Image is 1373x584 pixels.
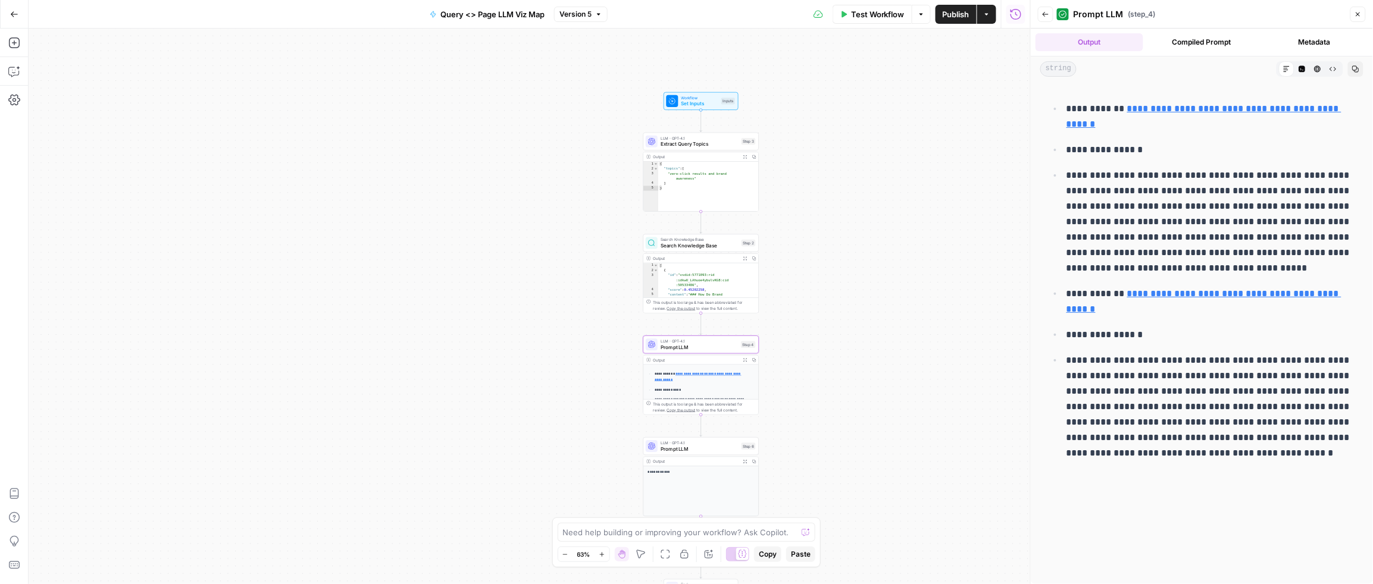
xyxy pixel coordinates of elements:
span: Toggle code folding, rows 2 through 6 [654,268,658,273]
g: Edge from step_5 to end [700,557,702,578]
button: Test Workflow [833,5,912,24]
button: Publish [936,5,977,24]
button: Output [1036,33,1143,51]
button: Compiled Prompt [1148,33,1256,51]
span: Toggle code folding, rows 2 through 4 [654,167,658,171]
div: Inputs [721,98,735,104]
div: WorkflowSet InputsInputs [643,92,759,110]
span: Paste [791,549,811,560]
div: 1 [643,263,658,268]
div: Step 3 [742,138,756,145]
div: LLM · GPT-4.1Extract Query TopicsStep 3Output{ "topics":[ "zero-click results and brand awareness... [643,133,759,212]
span: Toggle code folding, rows 1 through 5 [654,162,658,167]
button: Version 5 [554,7,608,22]
div: 3 [643,273,658,287]
g: Edge from step_2 to step_4 [700,313,702,335]
span: Search Knowledge Base [661,237,739,243]
span: LLM · GPT-4.1 [661,440,739,446]
span: Prompt LLM [661,445,739,453]
span: Copy [759,549,777,560]
g: Edge from start to step_3 [700,110,702,131]
button: Paste [786,547,815,562]
div: Step 4 [741,341,755,348]
div: 2 [643,167,658,171]
span: Prompt LLM [1074,8,1124,20]
span: Test Workflow [851,8,905,20]
g: Edge from step_3 to step_2 [700,212,702,233]
span: Search Knowledge Base [661,242,739,250]
span: Set Inputs [681,100,718,108]
div: Output [653,459,739,464]
div: Search Knowledge BaseSearch Knowledge BaseStep 2Output[ { "id":"vsdid:5771093:rid :idkwU_LAhuoe4y... [643,234,759,313]
button: Query <> Page LLM Viz Map [423,5,552,24]
span: string [1040,61,1077,77]
span: 63% [577,550,590,559]
div: Output [653,357,739,363]
div: Output [653,154,739,160]
span: LLM · GPT-4.1 [661,338,738,344]
div: 1 [643,162,658,167]
div: 3 [643,171,658,181]
span: Copy the output [667,408,696,413]
span: LLM · GPT-4.1 [661,135,739,141]
div: 5 [643,186,658,191]
span: Publish [943,8,969,20]
span: Query <> Page LLM Viz Map [440,8,545,20]
button: Metadata [1261,33,1368,51]
span: Toggle code folding, rows 1 through 7 [654,263,658,268]
span: Workflow [681,95,718,101]
g: Edge from step_6 to step_5 [700,516,702,538]
span: Version 5 [559,9,592,20]
span: ( step_4 ) [1128,9,1156,20]
span: Prompt LLM [661,344,738,351]
div: 4 [643,181,658,186]
button: Copy [754,547,781,562]
div: This output is too large & has been abbreviated for review. to view the full content. [653,299,756,311]
span: Extract Query Topics [661,140,739,148]
div: 2 [643,268,658,273]
div: This output is too large & has been abbreviated for review. to view the full content. [653,401,756,413]
div: Step 2 [742,240,756,246]
div: Step 6 [742,443,756,450]
div: 4 [643,287,658,292]
div: Output [653,255,739,261]
g: Edge from step_4 to step_6 [700,415,702,437]
span: Copy the output [667,306,696,311]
